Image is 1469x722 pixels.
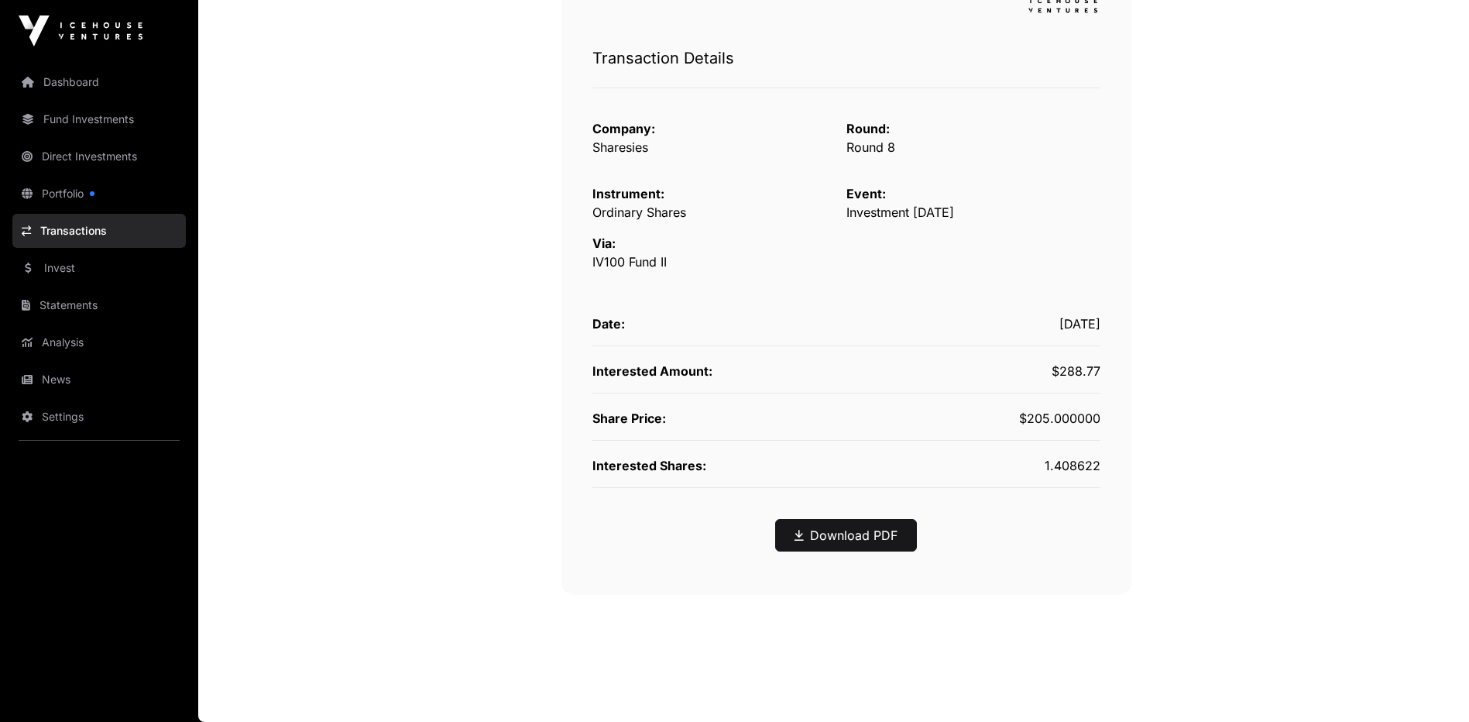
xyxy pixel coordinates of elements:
[592,121,655,136] span: Company:
[592,363,712,379] span: Interested Amount:
[12,288,186,322] a: Statements
[19,15,142,46] img: Icehouse Ventures Logo
[846,205,954,220] span: Investment [DATE]
[12,214,186,248] a: Transactions
[592,411,666,426] span: Share Price:
[592,47,1100,69] h1: Transaction Details
[846,186,886,201] span: Event:
[12,251,186,285] a: Invest
[12,363,186,397] a: News
[592,458,706,473] span: Interested Shares:
[592,236,616,251] span: Via:
[846,409,1100,428] div: $205.000000
[846,315,1100,333] div: [DATE]
[795,526,898,545] a: Download PDF
[592,205,686,220] span: Ordinary Shares
[775,519,917,552] button: Download PDF
[12,139,186,174] a: Direct Investments
[12,177,186,211] a: Portfolio
[592,186,664,201] span: Instrument:
[12,102,186,136] a: Fund Investments
[846,456,1100,475] div: 1.408622
[1392,648,1469,722] iframe: Chat Widget
[12,65,186,99] a: Dashboard
[846,362,1100,380] div: $288.77
[12,400,186,434] a: Settings
[592,316,625,332] span: Date:
[12,325,186,359] a: Analysis
[846,121,890,136] span: Round:
[592,254,667,270] a: IV100 Fund II
[592,139,648,155] a: Sharesies
[846,139,895,155] span: Round 8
